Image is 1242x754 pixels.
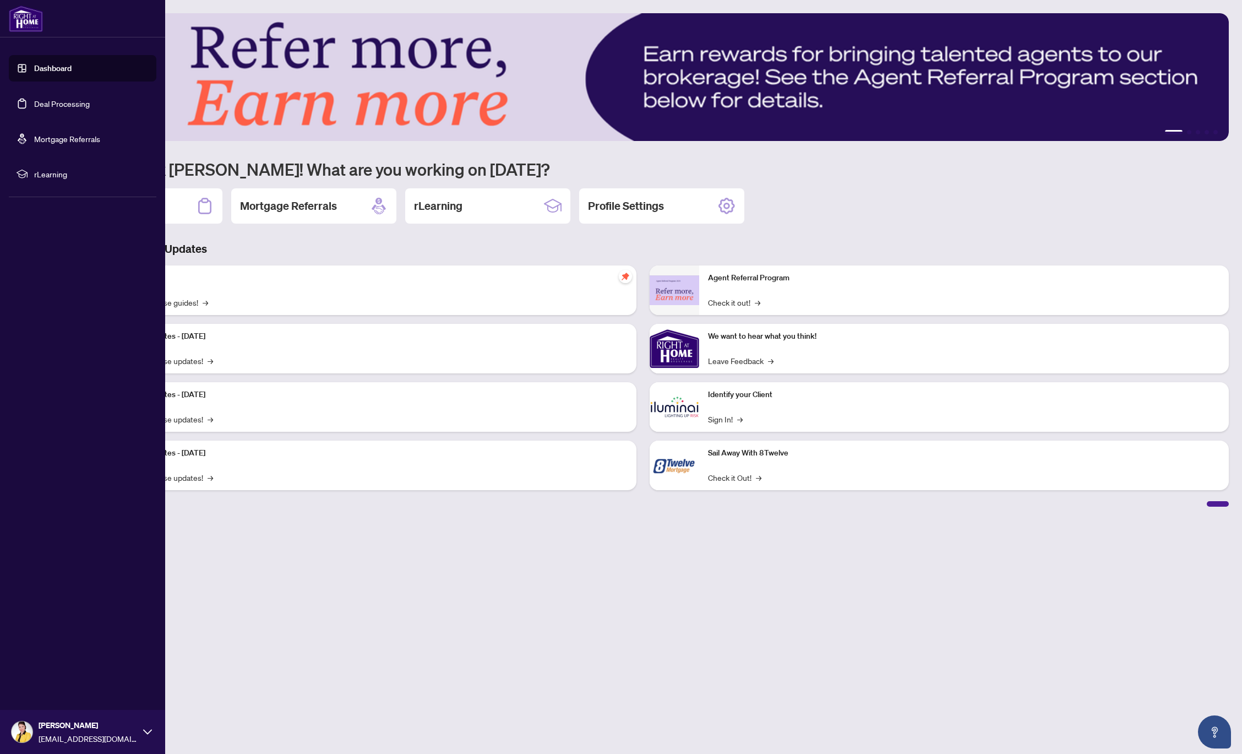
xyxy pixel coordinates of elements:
span: → [208,471,213,484]
h3: Brokerage & Industry Updates [57,241,1229,257]
h2: Profile Settings [588,198,664,214]
span: pushpin [619,270,632,283]
span: [PERSON_NAME] [39,719,138,731]
img: Slide 0 [57,13,1229,141]
p: Platform Updates - [DATE] [116,447,628,459]
button: 5 [1213,130,1218,134]
button: Open asap [1198,715,1231,748]
p: Agent Referral Program [708,272,1220,284]
img: Sail Away With 8Twelve [650,441,699,490]
p: Self-Help [116,272,628,284]
p: Sail Away With 8Twelve [708,447,1220,459]
a: Check it Out!→ [708,471,761,484]
p: Identify your Client [708,389,1220,401]
span: rLearning [34,168,149,180]
span: [EMAIL_ADDRESS][DOMAIN_NAME] [39,733,138,745]
span: → [203,296,208,308]
span: → [768,355,773,367]
a: Deal Processing [34,99,90,109]
button: 1 [1165,130,1183,134]
p: Platform Updates - [DATE] [116,330,628,343]
h2: Mortgage Referrals [240,198,337,214]
img: Profile Icon [12,722,32,742]
span: → [755,296,760,308]
a: Check it out!→ [708,296,760,308]
button: 4 [1205,130,1209,134]
h2: rLearning [414,198,462,214]
span: → [756,471,761,484]
p: We want to hear what you think! [708,330,1220,343]
span: → [737,413,743,425]
p: Platform Updates - [DATE] [116,389,628,401]
button: 2 [1187,130,1191,134]
a: Sign In!→ [708,413,743,425]
button: 3 [1196,130,1200,134]
img: We want to hear what you think! [650,324,699,373]
a: Mortgage Referrals [34,134,100,144]
img: Agent Referral Program [650,275,699,306]
span: → [208,355,213,367]
span: → [208,413,213,425]
img: logo [9,6,43,32]
img: Identify your Client [650,382,699,432]
a: Dashboard [34,63,72,73]
h1: Welcome back [PERSON_NAME]! What are you working on [DATE]? [57,159,1229,180]
a: Leave Feedback→ [708,355,773,367]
